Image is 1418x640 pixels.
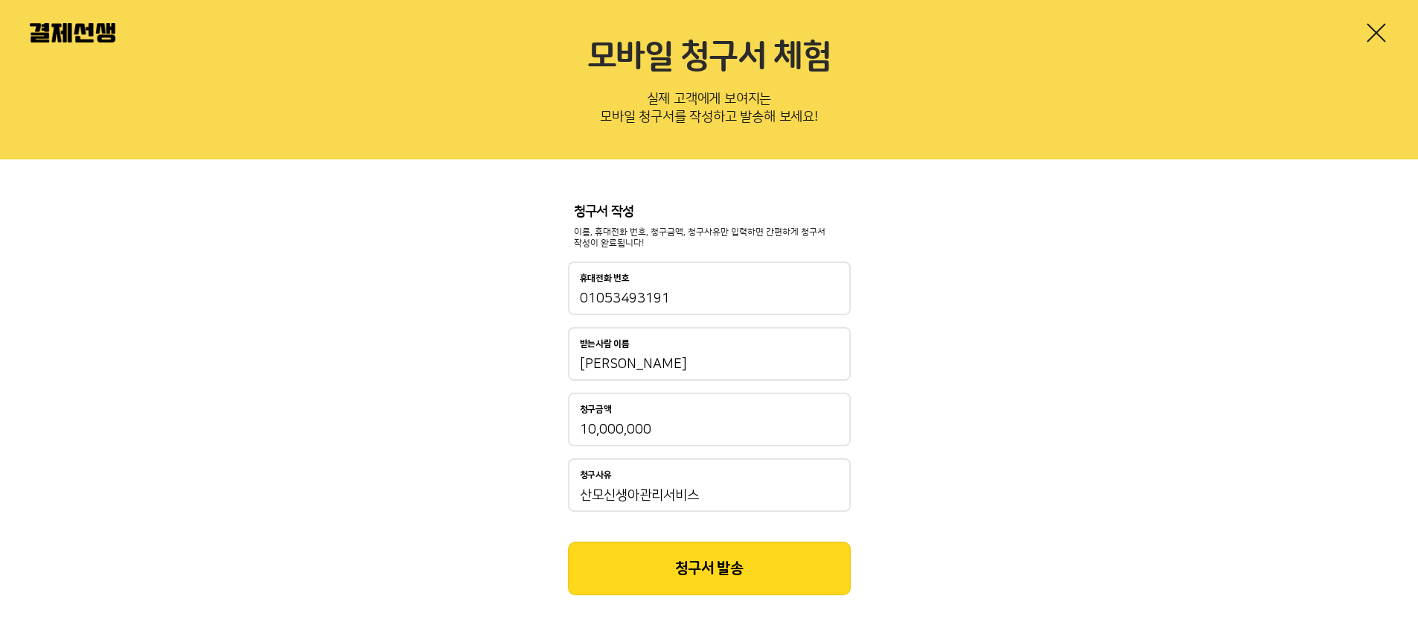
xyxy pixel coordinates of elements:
[30,23,115,42] img: 결제선생
[574,204,845,221] p: 청구서 작성
[580,339,630,349] p: 받는사람 이름
[580,470,612,481] p: 청구사유
[568,542,851,595] button: 청구서 발송
[580,355,839,373] input: 받는사람 이름
[574,226,845,250] p: 이름, 휴대전화 번호, 청구금액, 청구사유만 입력하면 간편하게 청구서 작성이 완료됩니다!
[580,405,612,415] p: 청구금액
[580,290,839,308] input: 휴대전화 번호
[580,487,839,504] input: 청구사유
[580,421,839,439] input: 청구금액
[580,273,630,284] p: 휴대전화 번호
[30,86,1388,136] p: 실제 고객에게 보여지는 모바일 청구서를 작성하고 발송해 보세요!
